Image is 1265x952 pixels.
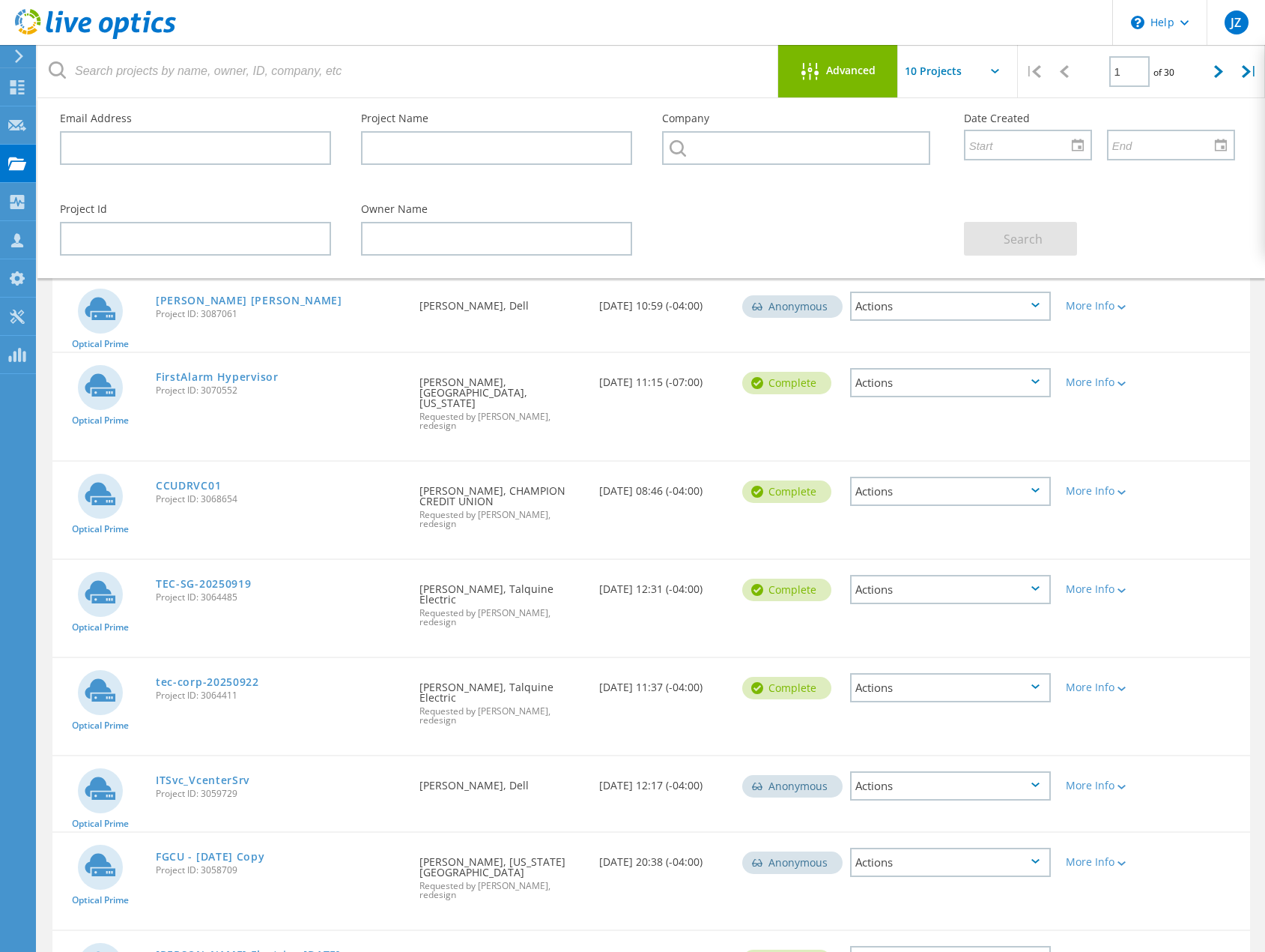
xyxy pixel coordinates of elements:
[662,113,933,124] label: Company
[156,579,252,589] a: TEC-SG-20250919
[742,295,843,318] div: Anonymous
[592,277,735,326] div: [DATE] 10:59 (-04:00)
[742,579,831,601] div: Complete
[412,658,592,740] div: [PERSON_NAME], Talquine Electric
[1066,682,1147,693] div: More Info
[156,480,221,491] a: CCUDRVC01
[156,310,404,319] span: Project ID: 3087061
[826,65,876,76] span: Advanced
[156,775,249,786] a: ITSvc_VcenterSrv
[361,113,632,124] label: Project Name
[419,510,584,528] span: Requested by [PERSON_NAME], redesign
[1131,16,1144,29] svg: \n
[156,866,404,875] span: Project ID: 3058709
[850,848,1051,877] div: Actions
[72,340,129,349] span: Optical Prime
[742,775,843,798] div: Anonymous
[1153,66,1174,79] span: of 30
[742,480,831,503] div: Complete
[156,593,404,602] span: Project ID: 3064485
[850,292,1051,321] div: Actions
[850,771,1051,801] div: Actions
[412,833,592,915] div: [PERSON_NAME], [US_STATE][GEOGRAPHIC_DATA]
[72,819,129,828] span: Optical Prime
[592,833,735,882] div: [DATE] 20:38 (-04:00)
[1066,857,1147,867] div: More Info
[156,386,404,395] span: Project ID: 3070552
[156,495,404,504] span: Project ID: 3068654
[412,353,592,445] div: [PERSON_NAME], [GEOGRAPHIC_DATA], [US_STATE]
[742,372,831,394] div: Complete
[72,525,129,534] span: Optical Prime
[1066,377,1147,388] div: More Info
[1066,486,1147,496] div: More Info
[1108,130,1223,159] input: End
[742,852,843,874] div: Anonymous
[412,277,592,326] div: [PERSON_NAME], Dell
[592,658,735,708] div: [DATE] 11:37 (-04:00)
[156,691,404,700] span: Project ID: 3064411
[412,756,592,806] div: [PERSON_NAME], Dell
[592,462,735,511] div: [DATE] 08:46 (-04:00)
[156,295,342,306] a: [PERSON_NAME] [PERSON_NAME]
[1231,16,1241,28] span: JZ
[419,609,584,627] span: Requested by [PERSON_NAME], redesign
[156,677,259,687] a: tec-corp-20250922
[1018,45,1049,98] div: |
[850,673,1051,702] div: Actions
[156,372,279,382] a: FirstAlarm Hypervisor
[156,789,404,798] span: Project ID: 3059729
[412,560,592,642] div: [PERSON_NAME], Talquine Electric
[965,130,1080,159] input: Start
[60,113,331,124] label: Email Address
[1066,301,1147,311] div: More Info
[964,113,1235,124] label: Date Created
[1066,584,1147,594] div: More Info
[850,368,1051,397] div: Actions
[742,677,831,699] div: Complete
[1004,231,1043,247] span: Search
[15,31,176,42] a: Live Optics Dashboard
[156,852,265,862] a: FGCU - [DATE] Copy
[361,204,632,214] label: Owner Name
[419,412,584,430] span: Requested by [PERSON_NAME], redesign
[72,416,129,425] span: Optical Prime
[592,756,735,806] div: [DATE] 12:17 (-04:00)
[37,45,779,97] input: Search projects by name, owner, ID, company, etc
[592,560,735,609] div: [DATE] 12:31 (-04:00)
[60,204,331,214] label: Project Id
[1234,45,1265,98] div: |
[419,707,584,725] span: Requested by [PERSON_NAME], redesign
[1066,780,1147,791] div: More Info
[72,721,129,730] span: Optical Prime
[419,882,584,900] span: Requested by [PERSON_NAME], redesign
[592,353,735,403] div: [DATE] 11:15 (-07:00)
[850,477,1051,506] div: Actions
[850,575,1051,604] div: Actions
[72,896,129,905] span: Optical Prime
[412,462,592,543] div: [PERSON_NAME], CHAMPION CREDIT UNION
[964,222,1077,256] button: Search
[72,623,129,632] span: Optical Prime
